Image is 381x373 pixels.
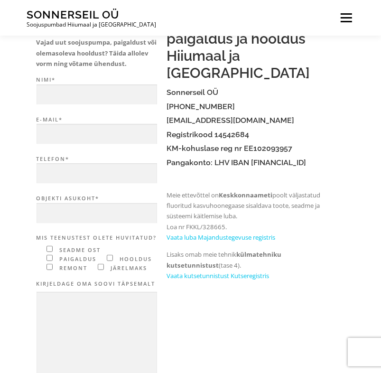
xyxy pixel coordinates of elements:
[167,116,294,125] a: [EMAIL_ADDRESS][DOMAIN_NAME]
[37,163,158,184] input: Telefon*
[167,249,344,281] p: Lisaks omab meie tehnik (tase 4).
[167,88,344,97] h4: Sonnerseil OÜ
[57,246,101,253] span: seadme ost
[37,115,158,145] label: E-mail*
[37,155,158,184] label: Telefon*
[167,13,344,82] h2: Soojuspumpade müük, paigaldus ja hooldus Hiiumaal ja [GEOGRAPHIC_DATA]
[118,255,152,262] span: hooldus
[167,131,344,139] h4: Registrikood 14542684
[37,203,158,224] input: Objekti asukoht*
[27,21,157,28] p: Soojuspumbad Hiiumaal ja [GEOGRAPHIC_DATA]
[37,124,158,144] input: E-mail*
[37,194,158,224] label: Objekti asukoht*
[37,38,157,68] strong: Vajad uut soojuspumpa, paigaldust või olemasoleva hooldust? Täida allolev vorm ning võtame ühendust.
[109,264,148,271] span: järelmaks
[57,264,88,271] span: remont
[219,191,272,199] strong: Keskkonnaameti
[167,233,275,242] a: Vaata luba Majandustegevuse registris
[167,190,344,243] p: Meie ettevõttel on poolt väljastatud fluoritud kasvuhoonegaase sisaldava toote, seadme ja süsteem...
[37,233,158,242] label: Mis teenustest olete huvitatud?
[57,255,97,262] span: paigaldus
[167,159,344,167] h4: Pangakonto: LHV IBAN [FINANCIAL_ID]
[37,84,158,105] input: Nimi*
[167,144,344,153] h4: KM-kohuslase reg nr EE102093957
[167,250,281,269] strong: külmatehniku kutsetunnistust
[37,280,158,289] label: Kirjeldage oma soovi täpsemalt
[27,8,120,21] a: Sonnerseil OÜ
[167,271,269,280] a: Vaata kutsetunnistust Kutseregistris
[37,75,158,105] label: Nimi*
[167,103,344,111] h4: [PHONE_NUMBER]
